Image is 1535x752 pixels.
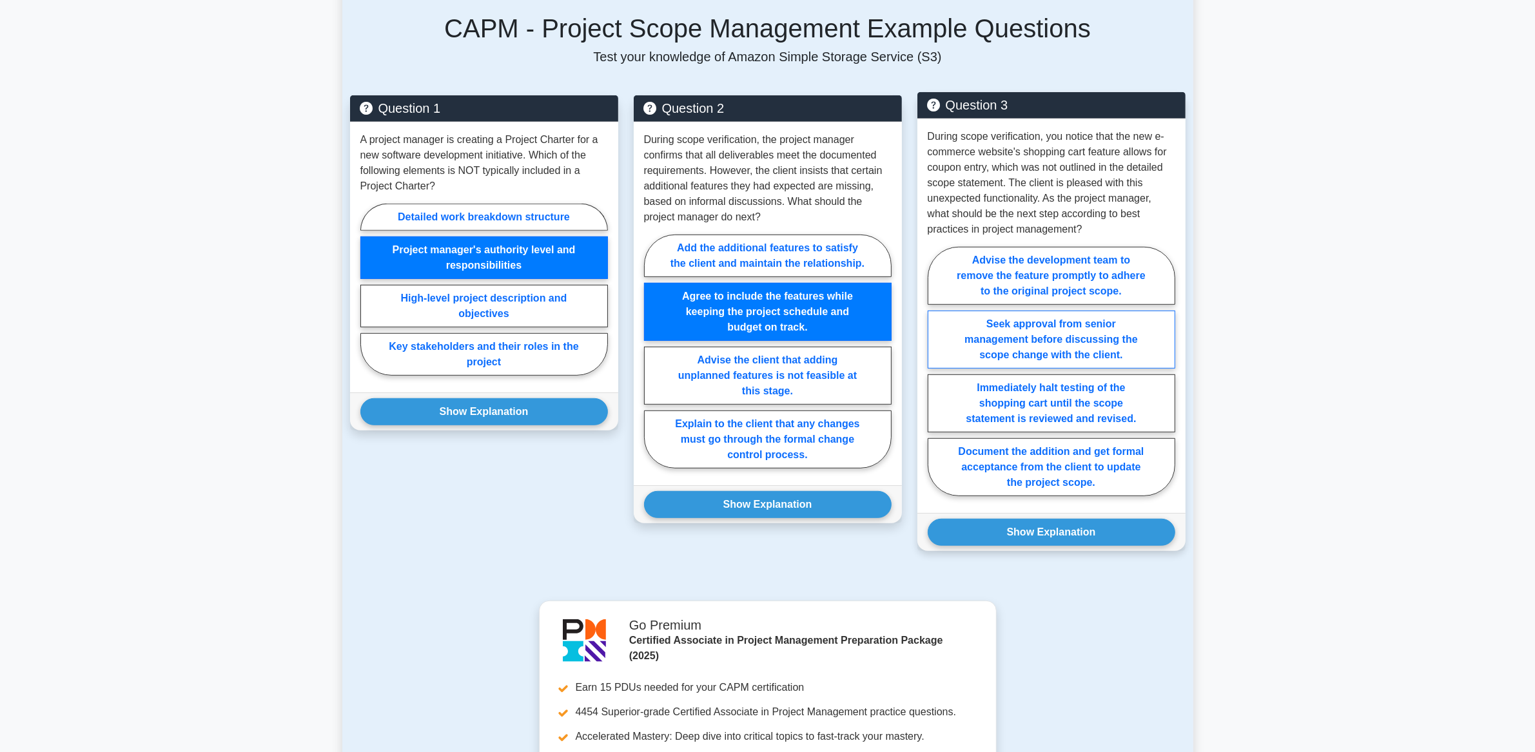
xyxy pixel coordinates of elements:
[928,519,1175,546] button: Show Explanation
[928,438,1175,496] label: Document the addition and get formal acceptance from the client to update the project scope.
[644,491,892,518] button: Show Explanation
[360,236,608,279] label: Project manager's authority level and responsibilities
[360,204,608,231] label: Detailed work breakdown structure
[350,49,1186,64] p: Test your knowledge of Amazon Simple Storage Service (S3)
[360,398,608,425] button: Show Explanation
[360,285,608,327] label: High-level project description and objectives
[644,235,892,277] label: Add the additional features to satisfy the client and maintain the relationship.
[644,132,892,225] p: During scope verification, the project manager confirms that all deliverables meet the documented...
[928,97,1175,113] h5: Question 3
[928,129,1175,237] p: During scope verification, you notice that the new e-commerce website's shopping cart feature all...
[350,13,1186,44] h5: CAPM - Project Scope Management Example Questions
[644,101,892,116] h5: Question 2
[928,247,1175,305] label: Advise the development team to remove the feature promptly to adhere to the original project scope.
[928,311,1175,369] label: Seek approval from senior management before discussing the scope change with the client.
[644,410,892,468] label: Explain to the client that any changes must go through the formal change control process.
[644,283,892,341] label: Agree to include the features while keeping the project schedule and budget on track.
[928,374,1175,432] label: Immediately halt testing of the shopping cart until the scope statement is reviewed and revised.
[360,101,608,116] h5: Question 1
[360,132,608,194] p: A project manager is creating a Project Charter for a new software development initiative. Which ...
[360,333,608,376] label: Key stakeholders and their roles in the project
[644,347,892,405] label: Advise the client that adding unplanned features is not feasible at this stage.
